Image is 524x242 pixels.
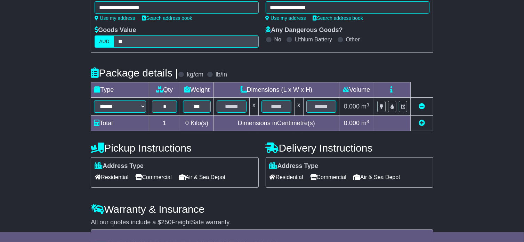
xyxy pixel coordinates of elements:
[135,172,171,183] span: Commercial
[249,98,258,116] td: x
[344,120,360,127] span: 0.000
[95,26,136,34] label: Goods Value
[269,162,319,170] label: Address Type
[313,15,363,21] a: Search address book
[179,172,226,183] span: Air & Sea Depot
[366,119,369,124] sup: 3
[346,36,360,43] label: Other
[216,71,227,79] label: lb/in
[419,120,425,127] a: Add new item
[95,172,128,183] span: Residential
[161,219,171,226] span: 250
[213,82,339,98] td: Dimensions (L x W x H)
[91,142,258,154] h4: Pickup Instructions
[180,82,213,98] td: Weight
[91,203,433,215] h4: Warranty & Insurance
[95,15,135,21] a: Use my address
[142,15,192,21] a: Search address book
[269,172,303,183] span: Residential
[419,103,425,110] a: Remove this item
[149,82,180,98] td: Qty
[91,219,433,226] div: All our quotes include a $ FreightSafe warranty.
[344,103,360,110] span: 0.000
[95,162,144,170] label: Address Type
[274,36,281,43] label: No
[91,116,149,131] td: Total
[366,102,369,107] sup: 3
[266,15,306,21] a: Use my address
[266,142,433,154] h4: Delivery Instructions
[361,103,369,110] span: m
[310,172,346,183] span: Commercial
[353,172,400,183] span: Air & Sea Depot
[361,120,369,127] span: m
[149,116,180,131] td: 1
[295,36,332,43] label: Lithium Battery
[213,116,339,131] td: Dimensions in Centimetre(s)
[339,82,374,98] td: Volume
[180,116,213,131] td: Kilo(s)
[187,71,203,79] label: kg/cm
[95,35,114,48] label: AUD
[185,120,189,127] span: 0
[266,26,343,34] label: Any Dangerous Goods?
[91,82,149,98] td: Type
[91,67,178,79] h4: Package details |
[294,98,303,116] td: x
